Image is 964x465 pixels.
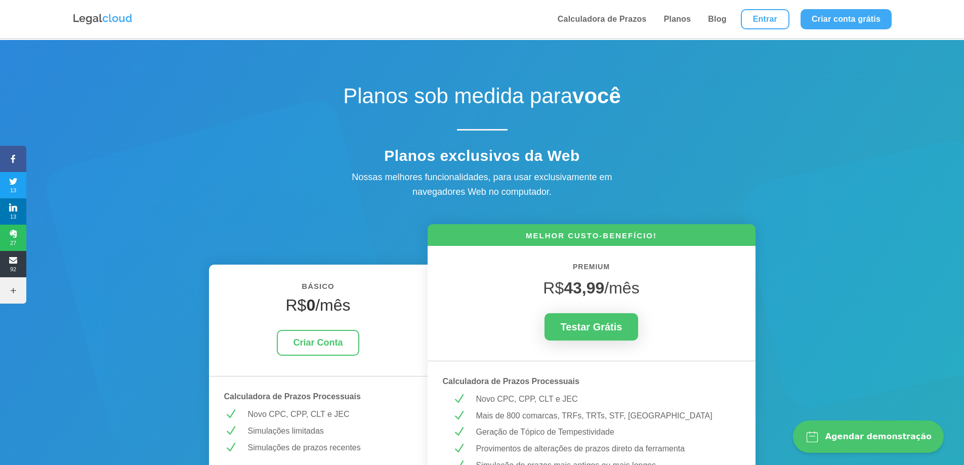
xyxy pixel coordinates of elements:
[248,441,412,454] p: Simulações de prazos recentes
[305,147,659,170] h4: Planos exclusivos da Web
[476,426,731,439] p: Geração de Tópico de Tempestividade
[306,296,315,314] strong: 0
[452,442,465,455] span: N
[224,408,237,420] span: N
[248,425,412,438] p: Simulações limitadas
[544,313,639,341] a: Testar Grátis
[443,377,579,386] strong: Calculadora de Prazos Processuais
[224,280,412,298] h6: BÁSICO
[543,279,639,297] span: R$ /mês
[741,9,789,29] a: Entrar
[452,393,465,405] span: N
[224,295,412,320] h4: R$ /mês
[476,393,731,406] p: Novo CPC, CPP, CLT e JEC
[452,426,465,438] span: N
[476,409,731,422] p: Mais de 800 comarcas, TRFs, TRTs, STF, [GEOGRAPHIC_DATA]
[224,425,237,437] span: N
[224,441,237,454] span: N
[277,330,359,356] a: Criar Conta
[305,83,659,114] h1: Planos sob medida para
[564,279,604,297] strong: 43,99
[801,9,892,29] a: Criar conta grátis
[330,170,634,199] div: Nossas melhores funcionalidades, para usar exclusivamente em navegadores Web no computador.
[572,84,621,108] strong: você
[476,442,731,455] p: Provimentos de alterações de prazos direto da ferramenta
[248,408,412,421] p: Novo CPC, CPP, CLT e JEC
[224,392,361,401] strong: Calculadora de Prazos Processuais
[443,261,740,278] h6: PREMIUM
[452,409,465,422] span: N
[72,13,133,26] img: Logo da Legalcloud
[428,230,756,246] h6: MELHOR CUSTO-BENEFÍCIO!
